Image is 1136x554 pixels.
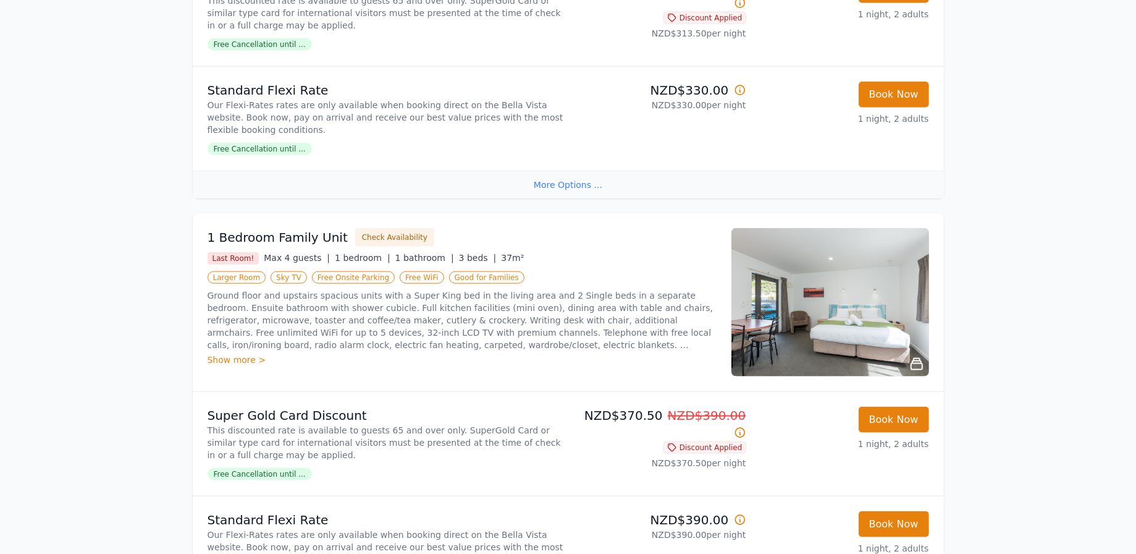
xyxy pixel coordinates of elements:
[355,228,434,247] button: Check Availability
[208,82,563,99] p: Standard Flexi Rate
[573,27,746,40] p: NZD$313.50 per night
[208,229,348,246] h3: 1 Bedroom Family Unit
[573,457,746,469] p: NZD$370.50 per night
[449,271,524,284] span: Good for Families
[264,253,330,263] span: Max 4 guests |
[459,253,497,263] span: 3 beds |
[663,12,746,24] span: Discount Applied
[208,407,563,424] p: Super Gold Card Discount
[859,511,929,537] button: Book Now
[208,99,563,136] p: Our Flexi-Rates rates are only available when booking direct on the Bella Vista website. Book now...
[312,271,395,284] span: Free Onsite Parking
[756,438,929,450] p: 1 night, 2 adults
[573,529,746,541] p: NZD$390.00 per night
[208,511,563,529] p: Standard Flexi Rate
[573,82,746,99] p: NZD$330.00
[271,271,307,284] span: Sky TV
[663,441,746,454] span: Discount Applied
[208,424,563,461] p: This discounted rate is available to guests 65 and over only. SuperGold Card or similar type card...
[208,468,312,480] span: Free Cancellation until ...
[400,271,444,284] span: Free WiFi
[208,143,312,155] span: Free Cancellation until ...
[208,289,717,351] p: Ground floor and upstairs spacious units with a Super King bed in the living area and 2 Single be...
[208,271,266,284] span: Larger Room
[573,99,746,111] p: NZD$330.00 per night
[573,511,746,529] p: NZD$390.00
[859,407,929,433] button: Book Now
[208,38,312,51] span: Free Cancellation until ...
[859,82,929,108] button: Book Now
[756,113,929,125] p: 1 night, 2 adults
[395,253,454,263] span: 1 bathroom |
[501,253,524,263] span: 37m²
[573,407,746,441] p: NZD$370.50
[335,253,390,263] span: 1 bedroom |
[193,171,944,198] div: More Options ...
[756,8,929,20] p: 1 night, 2 adults
[208,354,717,366] div: Show more >
[208,252,259,265] span: Last Room!
[668,408,746,423] span: NZD$390.00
